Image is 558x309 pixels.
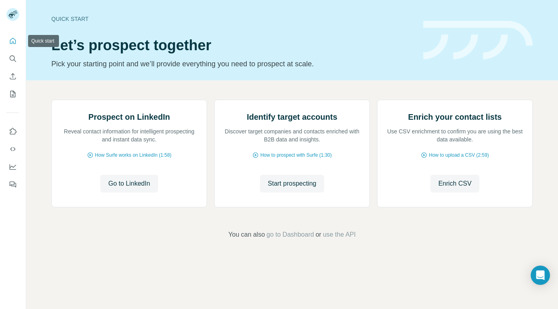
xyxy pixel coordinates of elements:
span: How to prospect with Surfe (1:30) [260,151,332,159]
button: Use Surfe on LinkedIn [6,124,19,139]
p: Use CSV enrichment to confirm you are using the best data available. [386,127,524,143]
button: Search [6,51,19,66]
span: Enrich CSV [438,179,472,188]
span: How to upload a CSV (2:59) [429,151,489,159]
span: or [316,230,321,239]
h1: Let’s prospect together [51,37,414,53]
button: Use Surfe API [6,142,19,156]
span: Go to LinkedIn [108,179,150,188]
button: Start prospecting [260,175,325,192]
button: My lists [6,87,19,101]
div: Open Intercom Messenger [531,266,550,285]
button: go to Dashboard [266,230,314,239]
h2: Identify target accounts [247,111,337,123]
span: You can also [228,230,265,239]
span: How Surfe works on LinkedIn (1:58) [95,151,172,159]
p: Pick your starting point and we’ll provide everything you need to prospect at scale. [51,58,414,70]
span: Start prospecting [268,179,317,188]
button: Dashboard [6,160,19,174]
button: Quick start [6,34,19,48]
p: Reveal contact information for intelligent prospecting and instant data sync. [60,127,199,143]
button: Enrich CSV [430,175,480,192]
button: Go to LinkedIn [100,175,158,192]
h2: Enrich your contact lists [408,111,501,123]
button: Enrich CSV [6,69,19,84]
h2: Prospect on LinkedIn [88,111,170,123]
p: Discover target companies and contacts enriched with B2B data and insights. [223,127,361,143]
div: Quick start [51,15,414,23]
img: banner [423,21,533,60]
button: Feedback [6,177,19,192]
button: use the API [323,230,356,239]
